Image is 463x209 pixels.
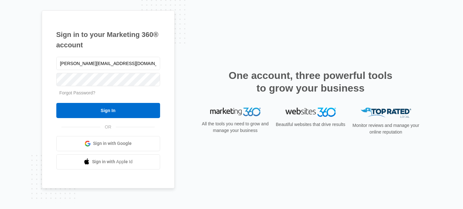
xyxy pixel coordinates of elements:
input: Email [56,57,160,70]
p: Monitor reviews and manage your online reputation [351,122,422,135]
span: Sign in with Apple Id [92,158,133,165]
img: Top Rated Local [361,108,411,118]
img: Marketing 360 [210,108,261,116]
span: OR [100,124,116,130]
a: Forgot Password? [59,90,96,95]
p: Beautiful websites that drive results [275,121,346,128]
img: Websites 360 [285,108,336,117]
input: Sign In [56,103,160,118]
h1: Sign in to your Marketing 360® account [56,29,160,50]
p: All the tools you need to grow and manage your business [200,121,271,134]
a: Sign in with Google [56,136,160,151]
h2: One account, three powerful tools to grow your business [227,69,395,94]
a: Sign in with Apple Id [56,154,160,170]
span: Sign in with Google [93,140,132,147]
